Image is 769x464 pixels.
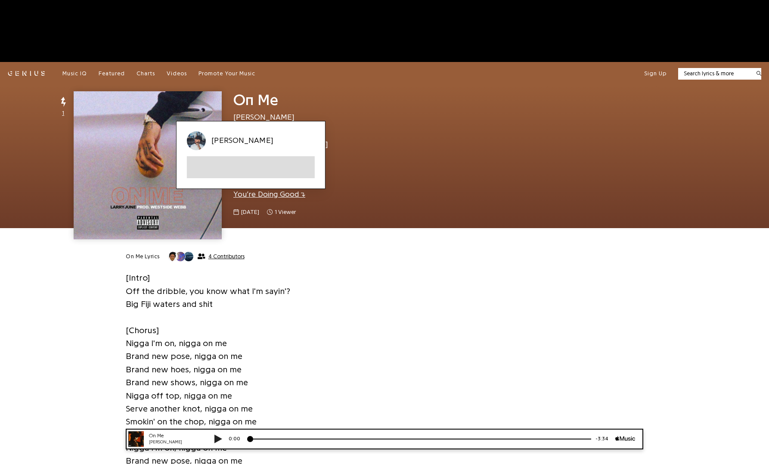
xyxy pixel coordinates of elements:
[198,71,255,76] span: Promote Your Music
[644,70,667,77] button: Sign Up
[99,70,125,77] a: Featured
[62,70,87,77] a: Music IQ
[241,208,259,217] span: [DATE]
[233,190,305,198] a: You’re Doing Good
[136,71,155,76] span: Charts
[99,71,125,76] span: Featured
[62,71,87,76] span: Music IQ
[233,113,295,121] a: [PERSON_NAME]
[211,136,315,146] div: [PERSON_NAME]
[74,91,222,239] img: Cover art for On Me by Larry June
[167,70,187,77] a: Videos
[136,70,155,77] a: Charts
[208,253,245,260] span: 4 Contributors
[678,69,751,78] input: Search lyrics & more
[198,70,255,77] a: Promote Your Music
[472,6,496,14] div: -3:34
[167,251,245,262] button: 4 Contributors
[30,3,82,11] div: On Me
[167,71,187,76] span: Videos
[267,208,296,217] span: 1 viewer
[233,180,502,189] span: Track 5 on
[62,109,64,118] span: 1
[9,3,25,18] img: 72x72bb.jpg
[275,208,296,217] span: 1 viewer
[187,131,315,150] a: [PERSON_NAME]
[126,253,159,260] h2: On Me Lyrics
[233,92,278,108] span: On Me
[30,10,82,17] div: [PERSON_NAME]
